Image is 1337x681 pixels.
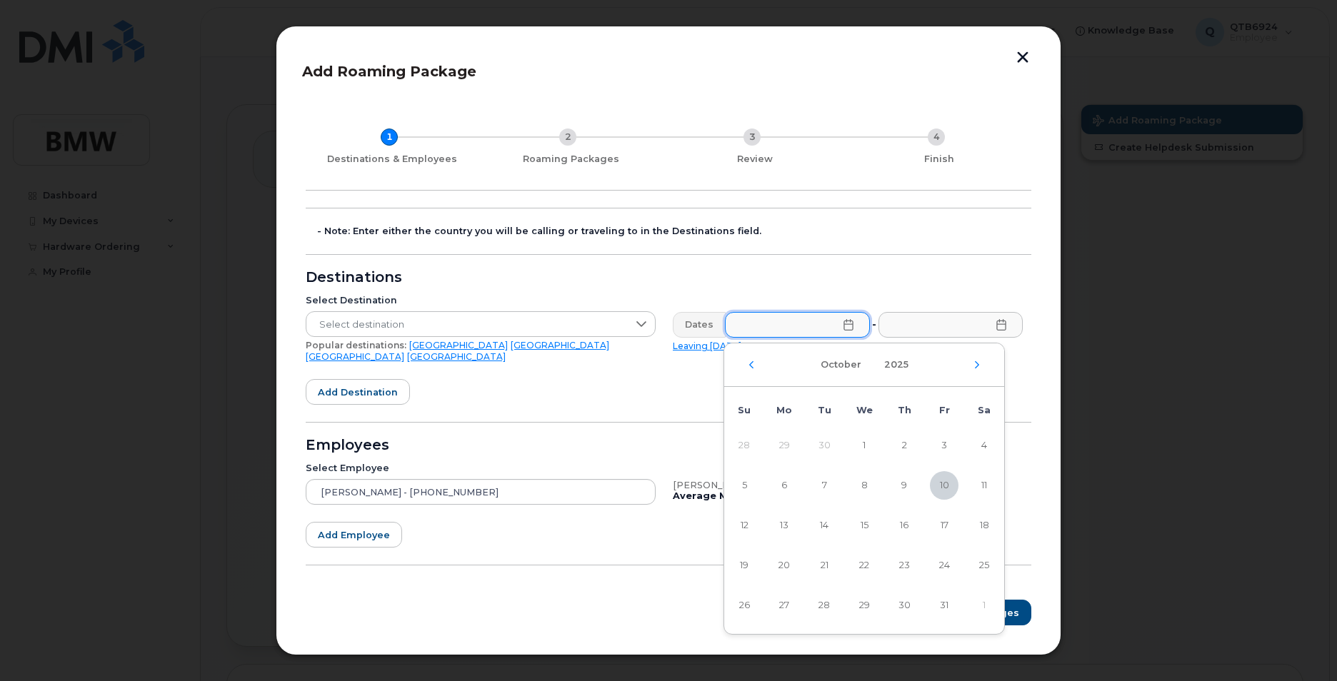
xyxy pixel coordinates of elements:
[724,545,764,585] td: 19
[810,471,838,500] span: 7
[318,385,398,399] span: Add destination
[306,295,656,306] div: Select Destination
[511,340,609,350] a: [GEOGRAPHIC_DATA]
[810,551,838,580] span: 21
[964,545,1004,585] td: 25
[306,379,410,405] button: Add destination
[724,425,764,465] td: 28
[668,153,841,165] div: Review
[673,490,799,501] b: Average Monthly Usage:
[764,465,804,505] td: 6
[964,425,1004,465] td: 4
[876,352,917,378] button: Choose Year
[898,405,911,415] span: Th
[730,591,758,620] span: 26
[930,511,958,540] span: 17
[978,405,991,415] span: Sa
[924,505,964,545] td: 17
[804,585,844,625] td: 28
[747,360,756,369] button: Previous Month
[673,340,741,351] a: Leaving [DATE]
[770,471,798,500] span: 6
[738,405,751,415] span: Su
[317,226,1031,237] div: - Note: Enter either the country you will be calling or traveling to in the Destinations field.
[804,465,844,505] td: 7
[850,591,878,620] span: 29
[890,591,918,620] span: 30
[306,479,656,505] input: Search device
[810,511,838,540] span: 14
[924,425,964,465] td: 3
[306,463,656,474] div: Select Employee
[890,551,918,580] span: 23
[844,585,884,625] td: 29
[964,465,1004,505] td: 11
[673,480,1023,491] div: [PERSON_NAME], iPhone, T-Mobile
[818,405,831,415] span: Tu
[723,343,1005,635] div: Choose Date
[409,340,508,350] a: [GEOGRAPHIC_DATA]
[306,351,404,362] a: [GEOGRAPHIC_DATA]
[730,551,758,580] span: 19
[1275,619,1326,670] iframe: Messenger Launcher
[810,591,838,620] span: 28
[930,551,958,580] span: 24
[930,431,958,460] span: 3
[770,511,798,540] span: 13
[884,545,924,585] td: 23
[924,545,964,585] td: 24
[884,505,924,545] td: 16
[724,585,764,625] td: 26
[764,545,804,585] td: 20
[407,351,506,362] a: [GEOGRAPHIC_DATA]
[856,405,873,415] span: We
[724,505,764,545] td: 12
[306,340,406,350] span: Popular destinations:
[725,312,870,338] input: Please fill out this field
[306,312,628,338] span: Select destination
[973,360,981,369] button: Next Month
[844,505,884,545] td: 15
[890,471,918,500] span: 9
[724,465,764,505] td: 5
[844,425,884,465] td: 1
[844,545,884,585] td: 22
[850,471,878,500] span: 8
[939,405,950,415] span: Fr
[306,440,1031,451] div: Employees
[770,591,798,620] span: 27
[730,511,758,540] span: 12
[764,505,804,545] td: 13
[930,591,958,620] span: 31
[844,465,884,505] td: 8
[770,551,798,580] span: 20
[853,153,1026,165] div: Finish
[306,522,402,548] button: Add employee
[804,425,844,465] td: 30
[890,511,918,540] span: 16
[924,465,964,505] td: 10
[804,545,844,585] td: 21
[743,128,761,146] div: 3
[484,153,657,165] div: Roaming Packages
[930,471,958,500] span: 10
[970,511,998,540] span: 18
[884,425,924,465] td: 2
[812,352,870,378] button: Choose Month
[850,551,878,580] span: 22
[776,405,792,415] span: Mo
[928,128,945,146] div: 4
[302,63,476,80] span: Add Roaming Package
[884,465,924,505] td: 9
[850,511,878,540] span: 15
[804,505,844,545] td: 14
[869,312,879,338] div: -
[559,128,576,146] div: 2
[884,585,924,625] td: 30
[964,585,1004,625] td: 1
[318,528,390,542] span: Add employee
[764,425,804,465] td: 29
[850,431,878,460] span: 1
[970,471,998,500] span: 11
[306,272,1031,283] div: Destinations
